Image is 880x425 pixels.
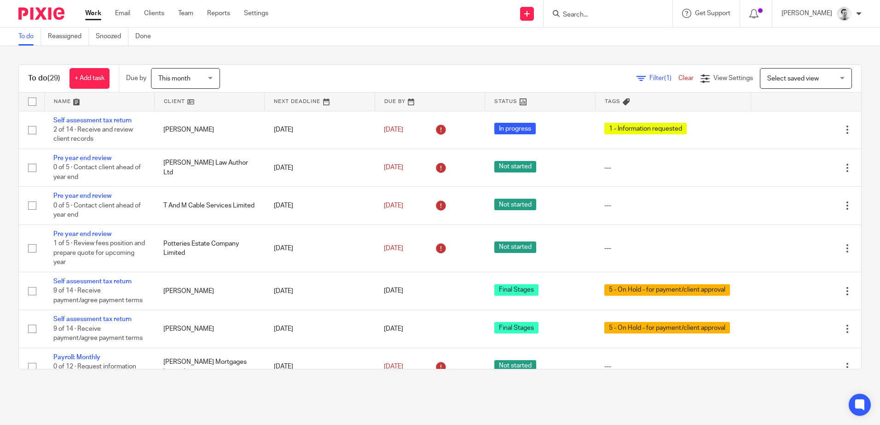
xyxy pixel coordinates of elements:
[244,9,268,18] a: Settings
[265,310,375,348] td: [DATE]
[154,149,264,186] td: [PERSON_NAME] Law Author Ltd
[265,224,375,272] td: [DATE]
[154,272,264,310] td: [PERSON_NAME]
[53,231,111,237] a: Pre year end review
[18,7,64,20] img: Pixie
[384,202,403,209] span: [DATE]
[154,310,264,348] td: [PERSON_NAME]
[604,362,741,371] div: ---
[604,201,741,210] div: ---
[53,240,145,265] span: 1 of 5 · Review fees position and prepare quote for upcoming year
[53,363,136,379] span: 0 of 12 · Request information from client
[384,326,403,332] span: [DATE]
[695,10,730,17] span: Get Support
[53,117,132,124] a: Self assessment tax return
[265,111,375,149] td: [DATE]
[126,74,146,83] p: Due by
[265,348,375,385] td: [DATE]
[678,75,694,81] a: Clear
[384,288,403,294] span: [DATE]
[649,75,678,81] span: Filter
[154,187,264,224] td: T And M Cable Services Limited
[713,75,753,81] span: View Settings
[494,360,536,372] span: Not started
[494,199,536,210] span: Not started
[53,193,111,199] a: Pre year end review
[53,165,141,181] span: 0 of 5 · Contact client ahead of year end
[265,149,375,186] td: [DATE]
[28,74,60,83] h1: To do
[53,202,141,218] span: 0 of 5 · Contact client ahead of year end
[178,9,193,18] a: Team
[53,126,133,143] span: 2 of 14 · Receive and review client records
[767,75,819,82] span: Select saved view
[494,322,538,333] span: Final Stages
[384,363,403,370] span: [DATE]
[18,28,41,46] a: To do
[154,224,264,272] td: Potteries Estate Company Limited
[604,322,730,333] span: 5 - On Hold - for payment/client approval
[53,354,100,361] a: Payroll: Monthly
[604,244,741,253] div: ---
[265,187,375,224] td: [DATE]
[48,28,89,46] a: Reassigned
[494,161,536,172] span: Not started
[384,165,403,171] span: [DATE]
[96,28,128,46] a: Snoozed
[53,278,132,285] a: Self assessment tax return
[604,123,687,134] span: 1 - Information requested
[69,68,110,89] a: + Add task
[837,6,851,21] img: Andy_2025.jpg
[154,348,264,385] td: [PERSON_NAME] Mortgages Limited
[53,155,111,161] a: Pre year end review
[384,245,403,252] span: [DATE]
[494,123,536,134] span: In progress
[85,9,101,18] a: Work
[154,111,264,149] td: [PERSON_NAME]
[265,272,375,310] td: [DATE]
[562,11,645,19] input: Search
[115,9,130,18] a: Email
[53,316,132,322] a: Self assessment tax return
[782,9,832,18] p: [PERSON_NAME]
[605,99,620,104] span: Tags
[53,326,143,342] span: 9 of 14 · Receive payment/agree payment terms
[494,241,536,253] span: Not started
[53,288,143,304] span: 9 of 14 · Receive payment/agree payment terms
[135,28,158,46] a: Done
[604,163,741,172] div: ---
[207,9,230,18] a: Reports
[664,75,672,81] span: (1)
[47,75,60,82] span: (29)
[494,284,538,296] span: Final Stages
[158,75,191,82] span: This month
[604,284,730,296] span: 5 - On Hold - for payment/client approval
[144,9,164,18] a: Clients
[384,126,403,133] span: [DATE]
